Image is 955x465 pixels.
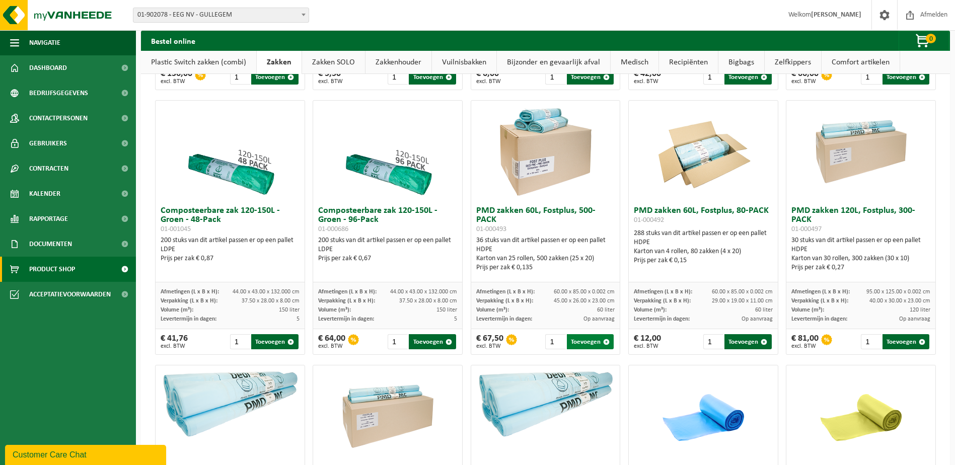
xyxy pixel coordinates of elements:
[161,69,192,85] div: € 136,00
[554,298,615,304] span: 45.00 x 26.00 x 23.00 cm
[476,289,535,295] span: Afmetingen (L x B x H):
[811,101,911,201] img: 01-000497
[476,79,501,85] span: excl. BTW
[318,254,457,263] div: Prijs per zak € 0,67
[791,206,930,234] h3: PMD zakken 120L, Fostplus, 300-PACK
[712,298,773,304] span: 29.00 x 19.00 x 11.00 cm
[318,307,351,313] span: Volume (m³):
[791,254,930,263] div: Karton van 30 rollen, 300 zakken (30 x 10)
[476,263,615,272] div: Prijs per zak € 0,135
[161,316,216,322] span: Levertermijn in dagen:
[791,236,930,272] div: 30 stuks van dit artikel passen er op een pallet
[161,343,188,349] span: excl. BTW
[471,365,620,440] img: 01-000531
[161,334,188,349] div: € 41,76
[257,51,302,74] a: Zakken
[390,289,457,295] span: 44.00 x 43.00 x 132.000 cm
[703,69,723,85] input: 1
[703,334,723,349] input: 1
[791,245,930,254] div: HDPE
[899,31,949,51] button: 0
[476,316,532,322] span: Levertermijn in dagen:
[318,69,343,85] div: € 5,50
[476,206,615,234] h3: PMD zakken 60L, Fostplus, 500-PACK
[883,69,929,85] button: Toevoegen
[29,156,68,181] span: Contracten
[476,236,615,272] div: 36 stuks van dit artikel passen er op een pallet
[318,206,457,234] h3: Composteerbare zak 120-150L - Groen - 96-Pack
[29,206,68,231] span: Rapportage
[432,51,496,74] a: Vuilnisbakken
[29,181,60,206] span: Kalender
[409,334,456,349] button: Toevoegen
[318,225,348,233] span: 01-000686
[634,216,664,224] span: 01-000492
[476,298,533,304] span: Verpakking (L x B x H):
[634,334,661,349] div: € 12,00
[476,307,509,313] span: Volume (m³):
[388,69,408,85] input: 1
[161,298,217,304] span: Verpakking (L x B x H):
[454,316,457,322] span: 5
[5,443,168,465] iframe: chat widget
[545,69,565,85] input: 1
[161,254,300,263] div: Prijs per zak € 0,87
[583,316,615,322] span: Op aanvraag
[634,343,661,349] span: excl. BTW
[161,307,193,313] span: Volume (m³):
[29,231,72,257] span: Documenten
[29,106,88,131] span: Contactpersonen
[399,298,457,304] span: 37.50 x 28.00 x 8.00 cm
[476,254,615,263] div: Karton van 25 rollen, 500 zakken (25 x 20)
[161,236,300,263] div: 200 stuks van dit artikel passen er op een pallet
[724,69,771,85] button: Toevoegen
[567,334,614,349] button: Toevoegen
[634,206,773,226] h3: PMD zakken 60L, Fostplus, 80-PACK
[545,334,565,349] input: 1
[866,289,930,295] span: 95.00 x 125.00 x 0.002 cm
[476,225,506,233] span: 01-000493
[554,289,615,295] span: 60.00 x 85.00 x 0.002 cm
[161,225,191,233] span: 01-001045
[318,316,374,322] span: Levertermijn in dagen:
[297,316,300,322] span: 5
[718,51,764,74] a: Bigbags
[791,79,819,85] span: excl. BTW
[634,238,773,247] div: HDPE
[755,307,773,313] span: 60 liter
[230,69,250,85] input: 1
[230,334,250,349] input: 1
[141,51,256,74] a: Plastic Switch zakken (combi)
[161,289,219,295] span: Afmetingen (L x B x H):
[156,365,305,440] img: 01-000496
[861,334,881,349] input: 1
[29,257,75,282] span: Product Shop
[242,298,300,304] span: 37.50 x 28.00 x 8.00 cm
[653,101,754,201] img: 01-000492
[811,11,861,19] strong: [PERSON_NAME]
[791,289,850,295] span: Afmetingen (L x B x H):
[742,316,773,322] span: Op aanvraag
[29,131,67,156] span: Gebruikers
[724,334,771,349] button: Toevoegen
[318,79,343,85] span: excl. BTW
[910,307,930,313] span: 120 liter
[436,307,457,313] span: 150 liter
[791,343,819,349] span: excl. BTW
[365,51,431,74] a: Zakkenhouder
[337,101,438,201] img: 01-000686
[251,334,298,349] button: Toevoegen
[659,51,718,74] a: Recipiënten
[29,282,111,307] span: Acceptatievoorwaarden
[869,298,930,304] span: 40.00 x 30.00 x 23.00 cm
[133,8,309,23] span: 01-902078 - EEG NV - GULLEGEM
[791,307,824,313] span: Volume (m³):
[302,51,365,74] a: Zakken SOLO
[791,69,819,85] div: € 66,00
[634,69,661,85] div: € 42,00
[822,51,900,74] a: Comfort artikelen
[899,316,930,322] span: Op aanvraag
[791,298,848,304] span: Verpakking (L x B x H):
[597,307,615,313] span: 60 liter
